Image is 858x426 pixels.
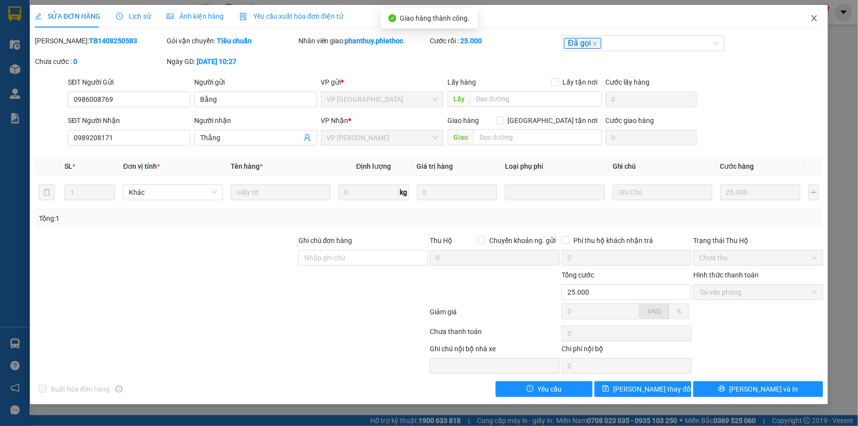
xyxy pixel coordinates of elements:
span: SL [64,162,72,170]
b: TB1408250583 [89,37,137,45]
span: Giao [447,129,473,145]
button: plus [808,184,819,200]
label: Ghi chú đơn hàng [298,237,353,244]
span: Chuyển khoản ng. gửi [485,235,560,246]
button: printer[PERSON_NAME] và In [693,381,823,397]
div: Ngày GD: [167,56,296,67]
span: info-circle [116,386,122,393]
div: Người gửi [194,77,317,88]
span: VND [648,307,661,315]
button: exclamation-circleYêu cầu [496,381,592,397]
b: phanthuy.phiethoc [345,37,404,45]
input: 0 [720,184,800,200]
div: Giảm giá [429,306,561,324]
div: Trạng thái Thu Hộ [693,235,823,246]
div: Cước rồi : [430,35,560,46]
input: Ghi chú đơn hàng [298,250,428,266]
span: Tên hàng [231,162,263,170]
span: Lấy tận nơi [559,77,602,88]
label: Cước lấy hàng [606,78,650,86]
span: clock-circle [116,13,123,20]
span: Tại văn phòng [699,285,817,300]
span: VP Phạm Văn Đồng [327,130,438,145]
span: Phí thu hộ khách nhận trả [569,235,657,246]
span: Khác [129,185,217,200]
span: Tổng cước [562,271,594,279]
b: Tiêu chuẩn [217,37,252,45]
button: Close [800,5,828,32]
span: Đơn vị tính [123,162,160,170]
th: Loại phụ phí [501,157,609,176]
input: 0 [417,184,497,200]
span: close [592,41,597,46]
div: Gói vận chuyển: [167,35,296,46]
span: Định lượng [356,162,391,170]
div: SĐT Người Nhận [68,115,190,126]
div: Chi phí nội bộ [562,343,691,358]
span: Giao hàng [447,117,479,124]
div: SĐT Người Gửi [68,77,190,88]
b: [DATE] 10:27 [197,58,237,65]
span: user-add [303,134,311,142]
input: Cước giao hàng [606,130,697,146]
span: Lấy hàng [447,78,476,86]
div: Người nhận [194,115,317,126]
label: Hình thức thanh toán [693,271,759,279]
span: exclamation-circle [527,385,533,393]
span: Lịch sử [116,12,151,20]
span: save [602,385,609,393]
span: Giá trị hàng [417,162,453,170]
span: SỬA ĐƠN HÀNG [35,12,100,20]
input: Dọc đường [470,91,602,107]
input: VD: Bàn, Ghế [231,184,330,200]
span: printer [718,385,725,393]
span: [GEOGRAPHIC_DATA] tận nơi [504,115,602,126]
span: edit [35,13,42,20]
span: % [677,307,681,315]
span: [PERSON_NAME] và In [729,384,798,395]
button: save[PERSON_NAME] thay đổi [594,381,691,397]
span: VP Nhận [321,117,349,124]
span: Xuất hóa đơn hàng [47,384,114,395]
div: Tổng: 1 [39,213,331,224]
b: GỬI : VP [PERSON_NAME] [12,71,172,88]
input: Dọc đường [473,129,602,145]
span: VP Thái Bình [327,92,438,107]
img: icon [239,13,247,21]
div: Chưa cước : [35,56,165,67]
div: Ghi chú nội bộ nhà xe [430,343,560,358]
span: Yêu cầu xuất hóa đơn điện tử [239,12,343,20]
div: Chưa thanh toán [429,326,561,343]
b: 0 [73,58,77,65]
span: [PERSON_NAME] thay đổi [613,384,692,395]
span: close [810,14,818,22]
span: picture [167,13,174,20]
b: 25.000 [460,37,482,45]
span: Đã gọi [564,38,601,49]
span: check-circle [388,14,396,22]
div: Nhân viên giao: [298,35,428,46]
span: Giao hàng thành công. [400,14,470,22]
th: Ghi chú [609,157,716,176]
input: Ghi Chú [613,184,712,200]
div: [PERSON_NAME]: [35,35,165,46]
span: Cước hàng [720,162,754,170]
span: kg [399,184,409,200]
input: Cước lấy hàng [606,91,697,107]
li: 237 [PERSON_NAME] , [GEOGRAPHIC_DATA] [92,24,411,36]
span: Yêu cầu [537,384,562,395]
img: logo.jpg [12,12,61,61]
button: delete [39,184,55,200]
label: Cước giao hàng [606,117,654,124]
span: Chưa thu [699,250,817,265]
li: Hotline: 1900 3383, ĐT/Zalo : 0862837383 [92,36,411,49]
span: Thu Hộ [430,237,452,244]
span: Ảnh kiện hàng [167,12,224,20]
span: Lấy [447,91,470,107]
div: VP gửi [321,77,444,88]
